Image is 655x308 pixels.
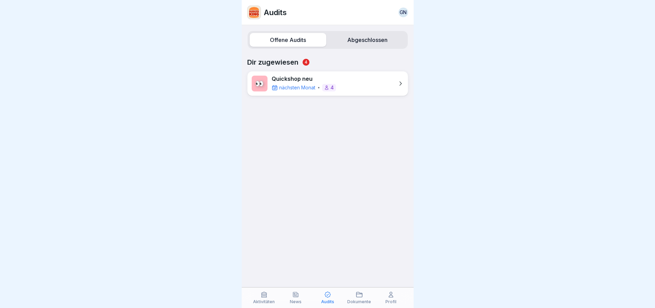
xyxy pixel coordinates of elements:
p: Dokumente [347,299,371,304]
label: Abgeschlossen [329,33,406,47]
label: Offene Audits [250,33,326,47]
p: Audits [264,8,287,17]
div: 👀 [252,76,268,91]
p: Audits [321,299,334,304]
a: GN [399,8,408,17]
img: w2f18lwxr3adf3talrpwf6id.png [248,6,261,19]
a: 👀Quickshop neunächsten Monat4 [247,71,408,96]
p: News [290,299,302,304]
span: 4 [303,59,309,66]
p: 4 [330,85,334,90]
p: Quickshop neu [272,76,336,82]
p: Dir zugewiesen [247,58,408,66]
p: nächsten Monat [279,84,315,91]
p: Aktivitäten [253,299,275,304]
p: Profil [385,299,396,304]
